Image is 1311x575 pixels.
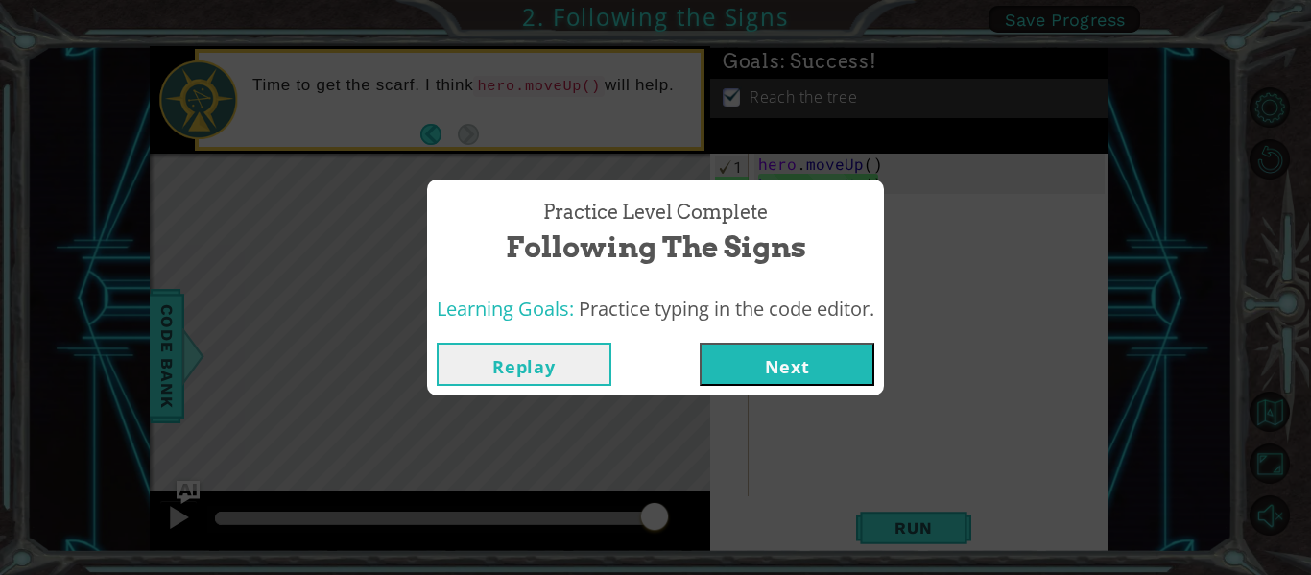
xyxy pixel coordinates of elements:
[506,227,806,268] span: Following the Signs
[579,296,874,322] span: Practice typing in the code editor.
[437,296,574,322] span: Learning Goals:
[437,343,611,386] button: Replay
[543,199,768,227] span: Practice Level Complete
[700,343,874,386] button: Next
